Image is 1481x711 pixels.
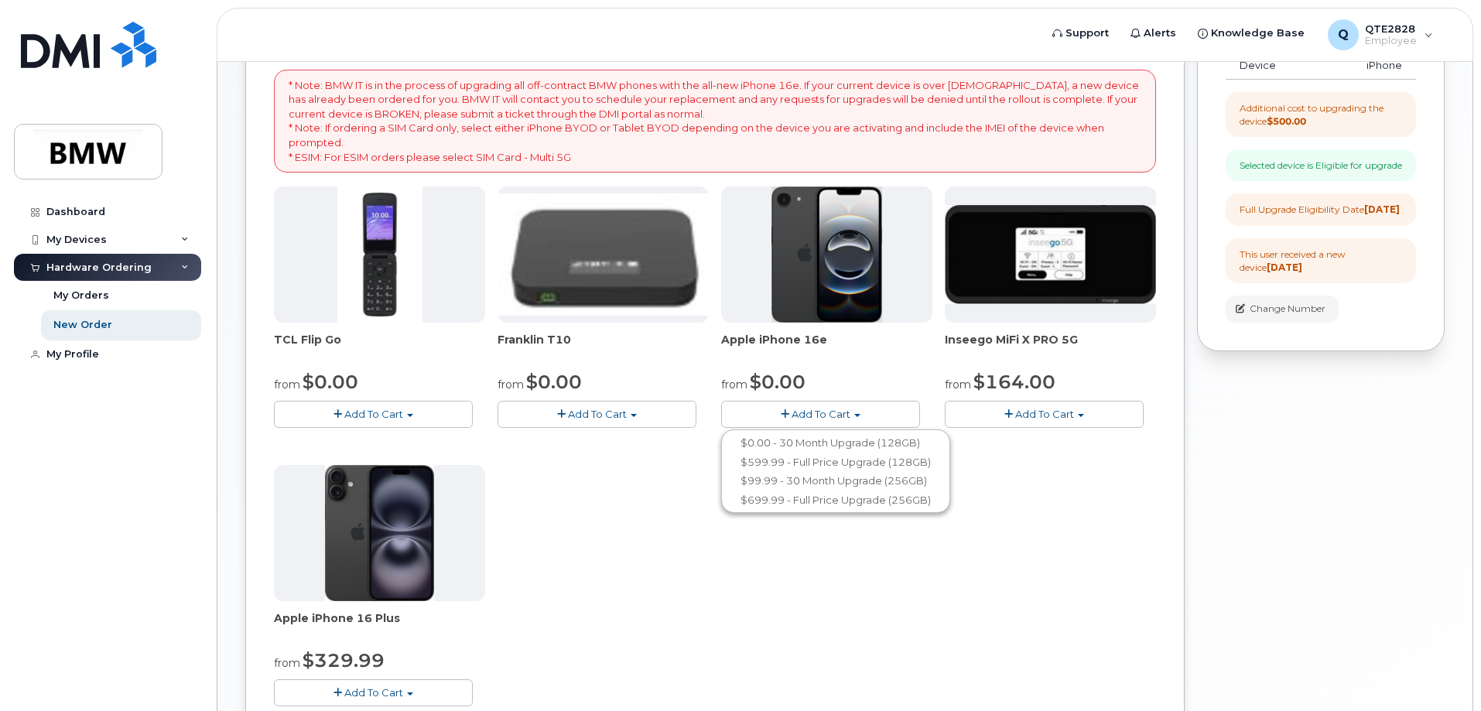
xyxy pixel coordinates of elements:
[771,186,883,323] img: iphone16e.png
[1317,19,1444,50] div: QTE2828
[498,193,709,316] img: t10.jpg
[303,649,385,672] span: $329.99
[498,401,696,428] button: Add To Cart
[568,408,627,420] span: Add To Cart
[1120,18,1187,49] a: Alerts
[725,491,946,510] a: $699.99 - Full Price Upgrade (256GB)
[1226,296,1339,323] button: Change Number
[274,610,485,641] div: Apple iPhone 16 Plus
[274,401,473,428] button: Add To Cart
[498,378,524,391] small: from
[1240,248,1402,274] div: This user received a new device
[274,332,485,363] div: TCL Flip Go
[1240,101,1402,128] div: Additional cost to upgrading the device
[344,686,403,699] span: Add To Cart
[274,656,300,670] small: from
[945,332,1156,363] div: Inseego MiFi X PRO 5G
[973,371,1055,393] span: $164.00
[344,408,403,420] span: Add To Cart
[1414,644,1469,699] iframe: Messenger Launcher
[1015,408,1074,420] span: Add To Cart
[526,371,582,393] span: $0.00
[1267,115,1306,127] strong: $500.00
[274,378,300,391] small: from
[945,378,971,391] small: from
[1211,26,1305,41] span: Knowledge Base
[289,78,1141,164] p: * Note: BMW IT is in the process of upgrading all off-contract BMW phones with the all-new iPhone...
[725,471,946,491] a: $99.99 - 30 Month Upgrade (256GB)
[303,371,358,393] span: $0.00
[750,371,805,393] span: $0.00
[1226,52,1315,80] td: Device
[498,332,709,363] div: Franklin T10
[725,453,946,472] a: $599.99 - Full Price Upgrade (128GB)
[1041,18,1120,49] a: Support
[721,401,920,428] button: Add To Cart
[721,378,747,391] small: from
[1365,35,1417,47] span: Employee
[325,465,434,601] img: iphone_16_plus.png
[1365,22,1417,35] span: QTE2828
[1240,203,1400,216] div: Full Upgrade Eligibility Date
[1338,26,1349,44] span: Q
[1144,26,1176,41] span: Alerts
[945,205,1156,304] img: cut_small_inseego_5G.jpg
[274,679,473,706] button: Add To Cart
[337,186,422,323] img: TCL_FLIP_MODE.jpg
[1240,159,1402,172] div: Selected device is Eligible for upgrade
[945,401,1144,428] button: Add To Cart
[792,408,850,420] span: Add To Cart
[1250,302,1325,316] span: Change Number
[725,433,946,453] a: $0.00 - 30 Month Upgrade (128GB)
[1267,261,1302,273] strong: [DATE]
[721,332,932,363] div: Apple iPhone 16e
[1364,203,1400,215] strong: [DATE]
[1315,52,1416,80] td: iPhone
[1065,26,1109,41] span: Support
[1187,18,1315,49] a: Knowledge Base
